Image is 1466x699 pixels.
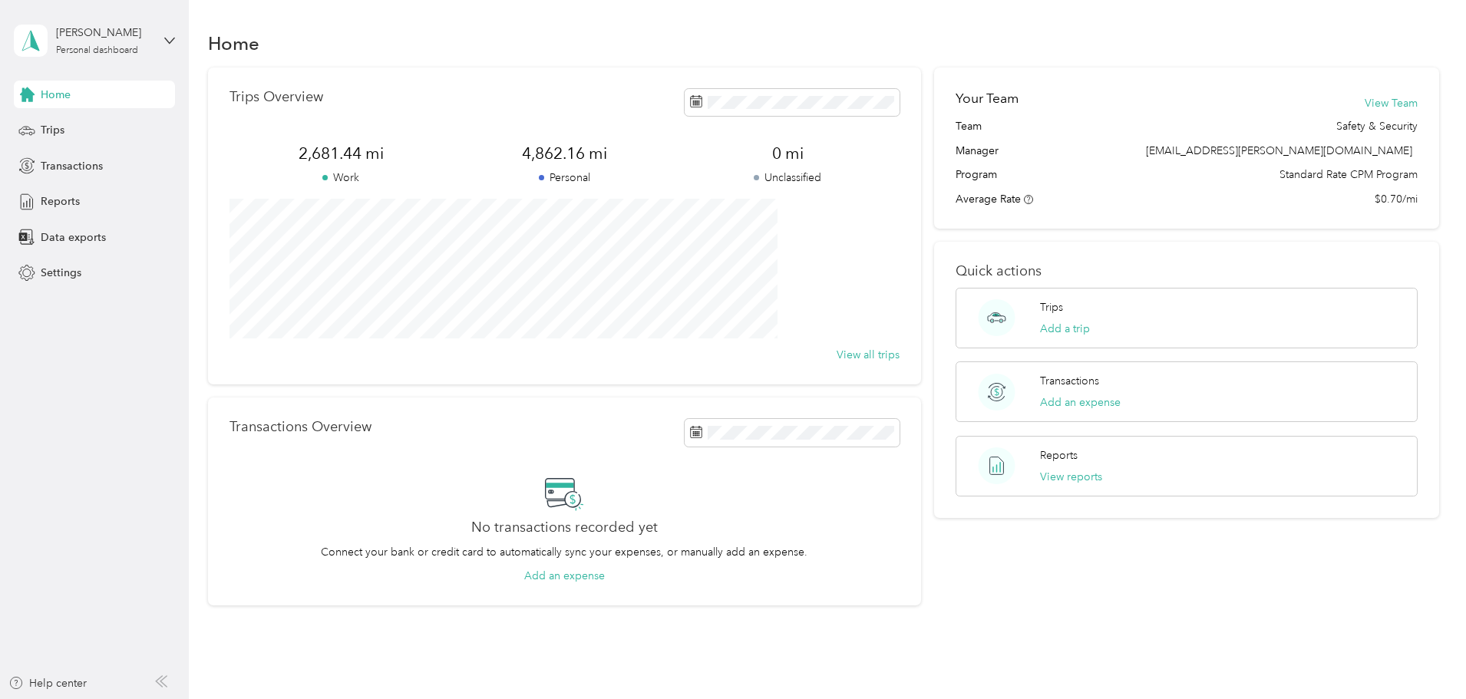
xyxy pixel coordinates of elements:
div: [PERSON_NAME] [56,25,152,41]
span: Standard Rate CPM Program [1279,167,1418,183]
p: Transactions Overview [229,419,371,435]
span: Settings [41,265,81,281]
button: View Team [1365,95,1418,111]
button: View reports [1040,469,1102,485]
span: Home [41,87,71,103]
span: Transactions [41,158,103,174]
span: [EMAIL_ADDRESS][PERSON_NAME][DOMAIN_NAME] [1146,144,1412,157]
div: Personal dashboard [56,46,138,55]
p: Reports [1040,447,1078,463]
span: 2,681.44 mi [229,143,453,164]
button: Help center [8,675,87,691]
button: View all trips [837,347,900,363]
span: Data exports [41,229,106,246]
button: Add an expense [1040,394,1121,410]
button: Add an expense [524,568,605,584]
p: Trips [1040,299,1063,315]
h2: No transactions recorded yet [471,519,658,536]
span: Team [956,118,982,134]
span: 4,862.16 mi [453,143,676,164]
span: Trips [41,122,64,138]
p: Work [229,170,453,186]
p: Trips Overview [229,89,323,105]
button: Add a trip [1040,321,1090,337]
span: $0.70/mi [1375,191,1418,207]
span: Safety & Security [1336,118,1418,134]
p: Personal [453,170,676,186]
span: Average Rate [956,193,1021,206]
h2: Your Team [956,89,1019,108]
span: Program [956,167,997,183]
p: Unclassified [676,170,900,186]
p: Quick actions [956,263,1418,279]
h1: Home [208,35,259,51]
iframe: Everlance-gr Chat Button Frame [1380,613,1466,699]
span: Reports [41,193,80,209]
span: 0 mi [676,143,900,164]
span: Manager [956,143,999,159]
p: Transactions [1040,373,1099,389]
p: Connect your bank or credit card to automatically sync your expenses, or manually add an expense. [321,544,807,560]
